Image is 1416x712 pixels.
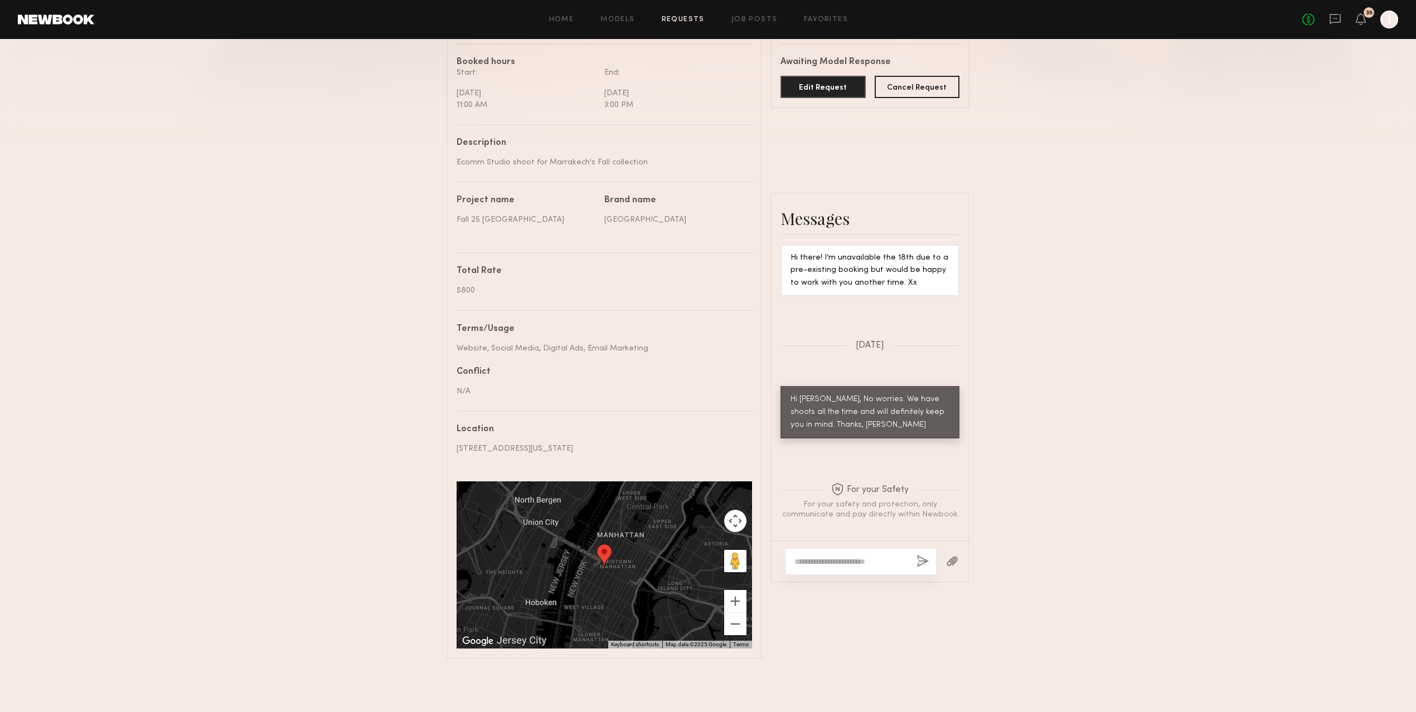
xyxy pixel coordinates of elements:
span: [DATE] [856,341,884,350]
div: Start: [457,67,596,79]
button: Keyboard shortcuts [611,641,659,648]
div: [DATE] [457,87,596,99]
div: Awaiting Model Response [780,58,959,67]
div: Fall 25 [GEOGRAPHIC_DATA] [457,214,596,226]
button: Map camera controls [724,510,746,532]
div: Total Rate [457,267,744,276]
div: Hi there! I’m unavailable the 18th due to a pre-existing booking but would be happy to work with ... [791,252,949,290]
button: Zoom out [724,613,746,635]
div: Terms/Usage [457,325,744,334]
a: I [1380,11,1398,28]
div: Brand name [604,196,744,205]
a: Requests [662,16,705,23]
div: [GEOGRAPHIC_DATA] [604,214,744,226]
img: Google [459,634,496,648]
div: 11:00 AM [457,99,596,111]
div: Project name [457,196,596,205]
div: Description [457,139,744,148]
div: 3:00 PM [604,99,744,111]
div: Conflict [457,368,744,377]
button: Zoom in [724,590,746,612]
a: Home [549,16,574,23]
div: 35 [1366,10,1373,16]
div: End: [604,67,744,79]
span: Map data ©2025 Google [666,641,726,647]
div: [STREET_ADDRESS][US_STATE] [457,443,744,455]
button: Edit Request [780,76,866,98]
a: Open this area in Google Maps (opens a new window) [459,634,496,648]
a: Terms [733,641,749,647]
div: [DATE] [604,87,744,99]
div: Hi [PERSON_NAME], No worries. We have shoots all the time and will definitely keep you in mind. T... [791,393,949,432]
a: Favorites [804,16,848,23]
span: For your Safety [831,483,909,497]
button: Cancel Request [875,76,960,98]
a: Models [600,16,634,23]
div: Ecomm Studio shoot for Marrakech's Fall collection [457,157,744,168]
div: Website, Social Media, Digital Ads, Email Marketing [457,343,744,354]
div: Booked hours [457,58,752,67]
div: $800 [457,285,744,296]
div: Messages [780,207,959,230]
div: For your safety and protection, only communicate and pay directly within Newbook [781,500,959,520]
button: Drag Pegman onto the map to open Street View [724,550,746,572]
a: Job Posts [731,16,778,23]
div: N/A [457,386,744,397]
div: Location [457,425,744,434]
